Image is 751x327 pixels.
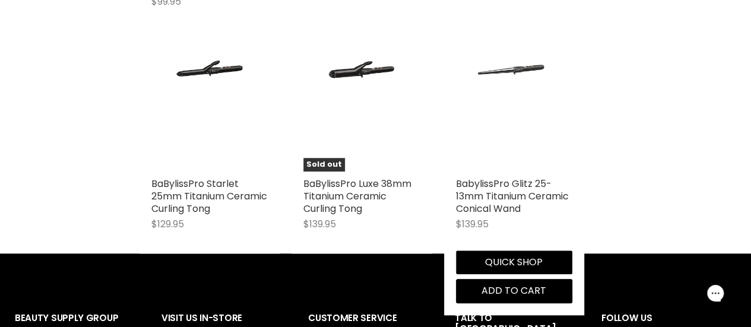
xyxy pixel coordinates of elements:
[456,177,569,215] a: BabylissPro Glitz 25-13mm Titanium Ceramic Conical Wand
[323,55,401,172] img: BaBylissPro Luxe 38mm Titanium Ceramic Curling Tong
[303,55,420,172] a: BaBylissPro Luxe 38mm Titanium Ceramic Curling TongSold out
[151,217,184,231] span: $129.95
[456,250,572,274] button: Quick shop
[171,55,249,172] img: BaBylissPro Starlet 25mm Titanium Ceramic Curling Tong
[456,217,489,231] span: $139.95
[303,158,345,172] span: Sold out
[303,177,411,215] a: BaBylissPro Luxe 38mm Titanium Ceramic Curling Tong
[151,55,268,172] a: BaBylissPro Starlet 25mm Titanium Ceramic Curling Tong
[456,279,572,303] button: Add to cart
[692,271,739,315] iframe: Gorgias live chat messenger
[456,55,572,172] a: BabylissPro Glitz 25-13mm Titanium Ceramic Conical Wand
[303,217,336,231] span: $139.95
[151,177,267,215] a: BaBylissPro Starlet 25mm Titanium Ceramic Curling Tong
[481,284,546,297] span: Add to cart
[475,55,553,172] img: BabylissPro Glitz 25-13mm Titanium Ceramic Conical Wand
